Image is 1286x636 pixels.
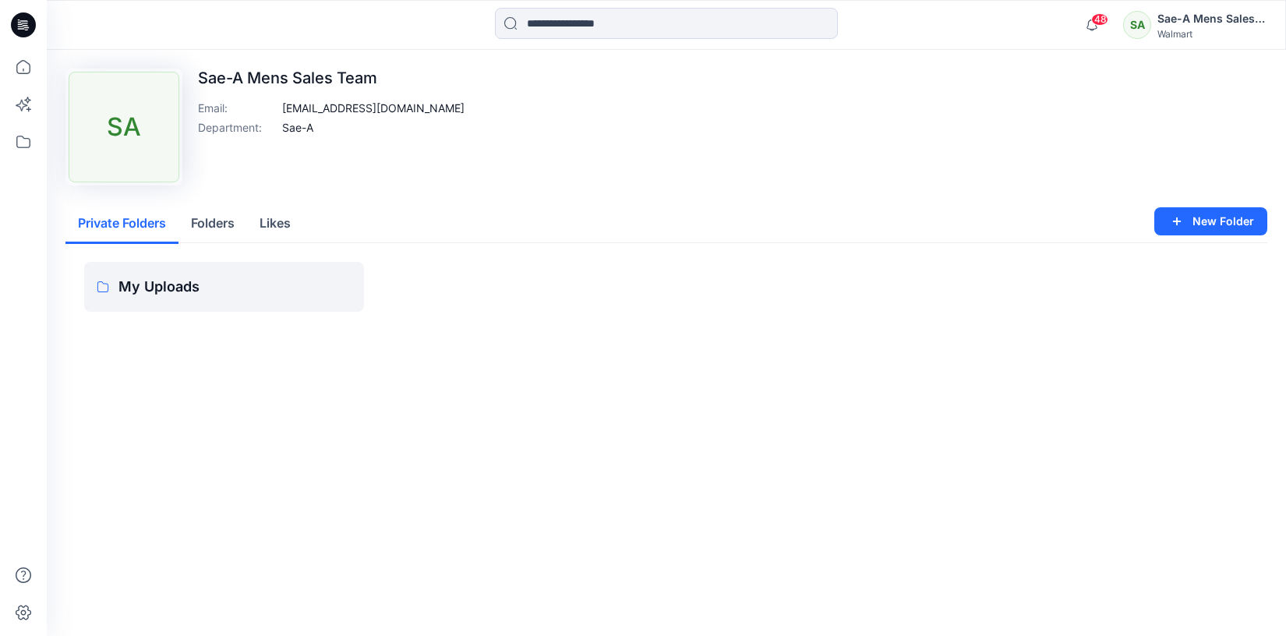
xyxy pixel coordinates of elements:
[198,69,465,87] p: Sae-A Mens Sales Team
[69,72,179,182] div: SA
[65,204,178,244] button: Private Folders
[1123,11,1151,39] div: SA
[84,262,364,312] a: My Uploads
[1157,9,1267,28] div: Sae-A Mens Sales Team
[282,119,313,136] p: Sae-A
[247,204,303,244] button: Likes
[198,119,276,136] p: Department :
[1154,207,1267,235] button: New Folder
[178,204,247,244] button: Folders
[198,100,276,116] p: Email :
[282,100,465,116] p: [EMAIL_ADDRESS][DOMAIN_NAME]
[118,276,352,298] p: My Uploads
[1091,13,1108,26] span: 48
[1157,28,1267,40] div: Walmart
